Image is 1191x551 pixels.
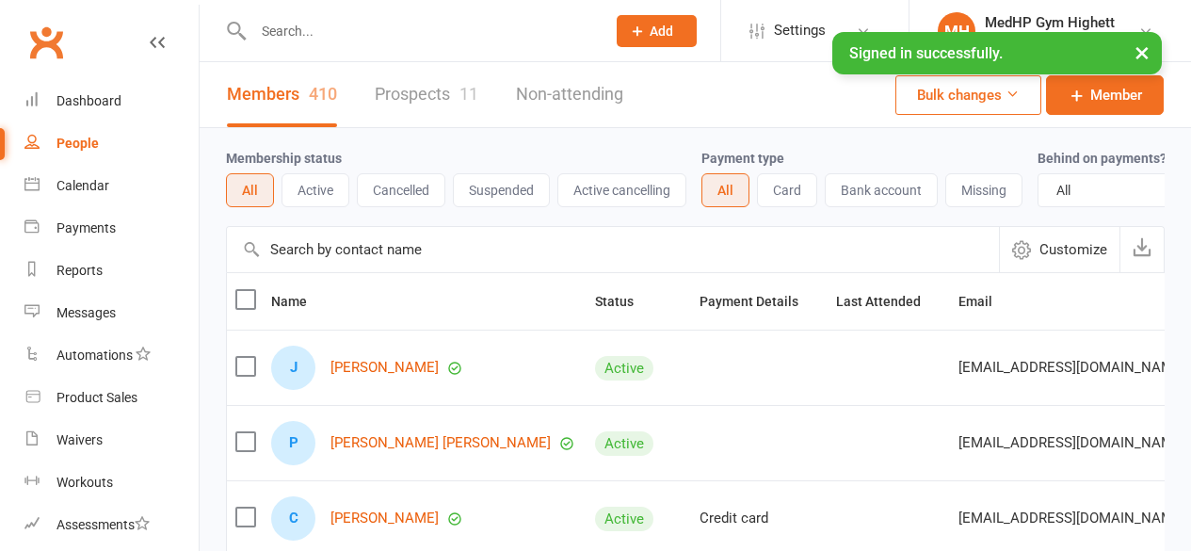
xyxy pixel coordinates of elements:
[56,305,116,320] div: Messages
[757,173,817,207] button: Card
[24,377,199,419] a: Product Sales
[1046,75,1164,115] a: Member
[617,15,697,47] button: Add
[24,462,199,504] a: Workouts
[309,84,337,104] div: 410
[357,173,445,207] button: Cancelled
[985,31,1115,48] div: MedHP
[958,290,1013,313] button: Email
[24,504,199,546] a: Assessments
[836,294,942,309] span: Last Attended
[56,136,99,151] div: People
[849,44,1003,62] span: Signed in successfully.
[56,517,150,532] div: Assessments
[24,165,199,207] a: Calendar
[24,334,199,377] a: Automations
[56,432,103,447] div: Waivers
[701,151,784,166] label: Payment type
[999,227,1119,272] button: Customize
[56,390,137,405] div: Product Sales
[958,294,1013,309] span: Email
[595,431,653,456] div: Active
[227,227,999,272] input: Search by contact name
[459,84,478,104] div: 11
[226,151,342,166] label: Membership status
[24,80,199,122] a: Dashboard
[595,290,654,313] button: Status
[56,263,103,278] div: Reports
[1038,151,1167,166] label: Behind on payments?
[945,173,1022,207] button: Missing
[271,294,328,309] span: Name
[56,178,109,193] div: Calendar
[330,435,551,451] a: [PERSON_NAME] [PERSON_NAME]
[271,290,328,313] button: Name
[1039,238,1107,261] span: Customize
[895,75,1041,115] button: Bulk changes
[24,292,199,334] a: Messages
[938,12,975,50] div: MH
[595,356,653,381] div: Active
[248,18,593,44] input: Search...
[595,507,653,531] div: Active
[56,475,113,490] div: Workouts
[56,220,116,235] div: Payments
[56,348,133,363] div: Automations
[23,19,70,66] a: Clubworx
[958,500,1185,536] span: [EMAIL_ADDRESS][DOMAIN_NAME]
[516,62,623,127] a: Non-attending
[595,294,654,309] span: Status
[226,173,274,207] button: All
[825,173,938,207] button: Bank account
[650,24,673,39] span: Add
[56,93,121,108] div: Dashboard
[1125,32,1159,73] button: ×
[836,290,942,313] button: Last Attended
[330,360,439,376] a: [PERSON_NAME]
[700,294,819,309] span: Payment Details
[24,122,199,165] a: People
[24,250,199,292] a: Reports
[700,290,819,313] button: Payment Details
[701,173,749,207] button: All
[271,346,315,390] div: J
[330,510,439,527] a: [PERSON_NAME]
[227,62,337,127] a: Members410
[958,425,1185,461] span: [EMAIL_ADDRESS][DOMAIN_NAME]
[453,173,550,207] button: Suspended
[958,349,1185,385] span: [EMAIL_ADDRESS][DOMAIN_NAME]
[700,510,819,527] div: Credit card
[271,421,315,465] div: P
[282,173,349,207] button: Active
[271,496,315,541] div: C
[557,173,686,207] button: Active cancelling
[24,207,199,250] a: Payments
[24,419,199,462] a: Waivers
[774,9,826,52] span: Settings
[1090,84,1142,106] span: Member
[985,14,1115,31] div: MedHP Gym Highett
[375,62,478,127] a: Prospects11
